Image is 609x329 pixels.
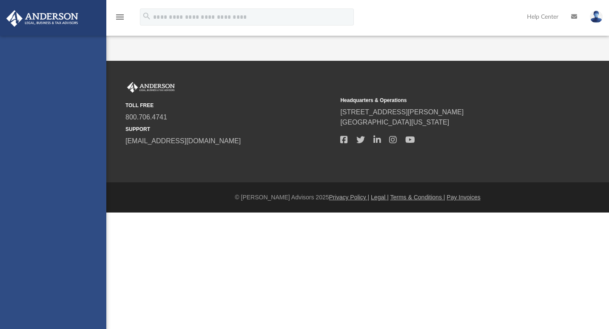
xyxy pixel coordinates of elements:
[390,194,445,201] a: Terms & Conditions |
[125,125,334,133] small: SUPPORT
[371,194,389,201] a: Legal |
[447,194,480,201] a: Pay Invoices
[115,12,125,22] i: menu
[4,10,81,27] img: Anderson Advisors Platinum Portal
[106,193,609,202] div: © [PERSON_NAME] Advisors 2025
[142,11,151,21] i: search
[340,96,549,104] small: Headquarters & Operations
[115,16,125,22] a: menu
[125,137,241,145] a: [EMAIL_ADDRESS][DOMAIN_NAME]
[590,11,603,23] img: User Pic
[125,113,167,121] a: 800.706.4741
[125,82,176,93] img: Anderson Advisors Platinum Portal
[340,119,449,126] a: [GEOGRAPHIC_DATA][US_STATE]
[340,108,464,116] a: [STREET_ADDRESS][PERSON_NAME]
[329,194,370,201] a: Privacy Policy |
[125,102,334,109] small: TOLL FREE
